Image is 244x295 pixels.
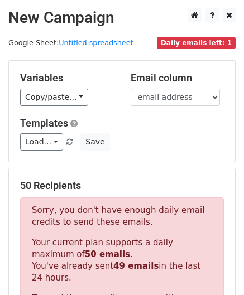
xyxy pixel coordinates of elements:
small: Google Sheet: [8,38,133,47]
strong: 49 emails [113,261,159,271]
a: Copy/paste... [20,89,88,106]
h5: Email column [131,72,224,84]
h5: Variables [20,72,114,84]
strong: 50 emails [85,249,130,259]
p: Your current plan supports a daily maximum of . You've already sent in the last 24 hours. [32,237,212,284]
h2: New Campaign [8,8,236,27]
button: Save [80,133,109,151]
p: Sorry, you don't have enough daily email credits to send these emails. [32,205,212,228]
a: Daily emails left: 1 [157,38,236,47]
a: Templates [20,117,68,129]
a: Untitled spreadsheet [59,38,133,47]
a: Load... [20,133,63,151]
iframe: Chat Widget [188,241,244,295]
span: Daily emails left: 1 [157,37,236,49]
h5: 50 Recipients [20,180,224,192]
